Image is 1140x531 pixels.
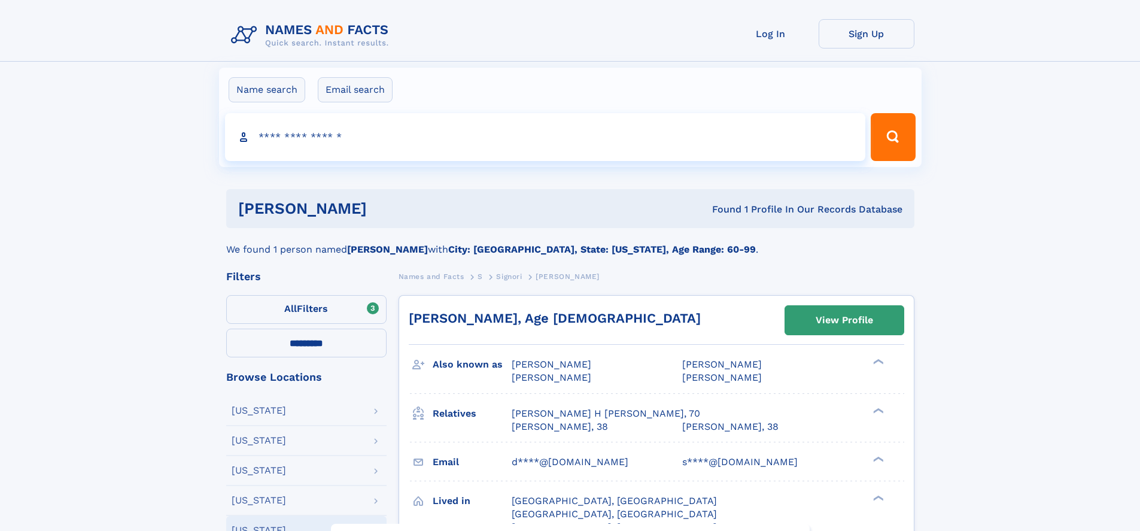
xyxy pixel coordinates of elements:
[284,303,297,314] span: All
[496,272,522,281] span: Signori
[399,269,464,284] a: Names and Facts
[232,496,286,505] div: [US_STATE]
[226,372,387,383] div: Browse Locations
[682,420,779,433] a: [PERSON_NAME], 38
[318,77,393,102] label: Email search
[433,491,512,511] h3: Lived in
[539,203,902,216] div: Found 1 Profile In Our Records Database
[536,272,600,281] span: [PERSON_NAME]
[512,372,591,383] span: [PERSON_NAME]
[226,295,387,324] label: Filters
[238,201,540,216] h1: [PERSON_NAME]
[433,403,512,424] h3: Relatives
[232,436,286,445] div: [US_STATE]
[225,113,866,161] input: search input
[478,269,483,284] a: S
[870,358,884,366] div: ❯
[512,420,608,433] a: [PERSON_NAME], 38
[226,271,387,282] div: Filters
[448,244,756,255] b: City: [GEOGRAPHIC_DATA], State: [US_STATE], Age Range: 60-99
[512,495,717,506] span: [GEOGRAPHIC_DATA], [GEOGRAPHIC_DATA]
[819,19,914,48] a: Sign Up
[870,455,884,463] div: ❯
[682,372,762,383] span: [PERSON_NAME]
[512,359,591,370] span: [PERSON_NAME]
[682,359,762,370] span: [PERSON_NAME]
[785,306,904,335] a: View Profile
[229,77,305,102] label: Name search
[232,406,286,415] div: [US_STATE]
[409,311,701,326] a: [PERSON_NAME], Age [DEMOGRAPHIC_DATA]
[226,19,399,51] img: Logo Names and Facts
[512,407,700,420] a: [PERSON_NAME] H [PERSON_NAME], 70
[496,269,522,284] a: Signori
[816,307,873,334] div: View Profile
[433,452,512,472] h3: Email
[478,272,483,281] span: S
[871,113,915,161] button: Search Button
[232,466,286,475] div: [US_STATE]
[433,354,512,375] h3: Also known as
[723,19,819,48] a: Log In
[870,494,884,502] div: ❯
[347,244,428,255] b: [PERSON_NAME]
[512,508,717,520] span: [GEOGRAPHIC_DATA], [GEOGRAPHIC_DATA]
[226,228,914,257] div: We found 1 person named with .
[870,406,884,414] div: ❯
